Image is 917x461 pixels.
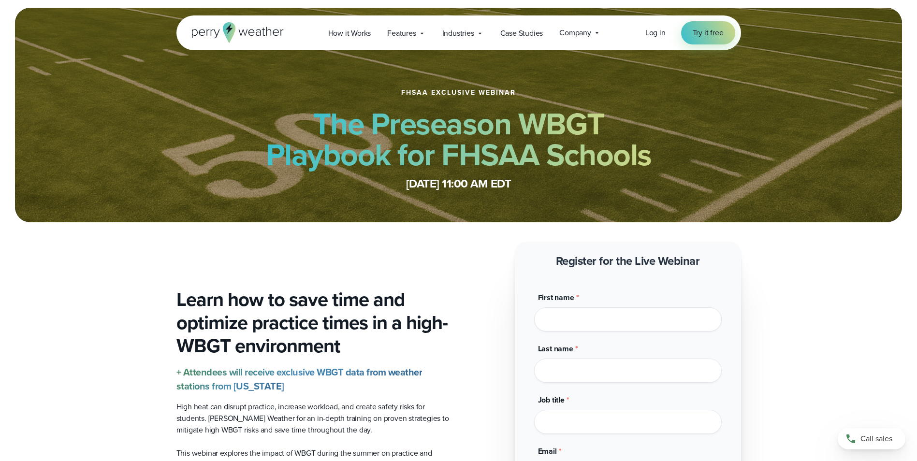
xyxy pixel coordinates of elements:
span: Case Studies [500,28,543,39]
a: Log in [645,27,666,39]
span: Job title [538,394,565,405]
strong: The Preseason WBGT Playbook for FHSAA Schools [266,101,652,177]
span: Features [387,28,416,39]
a: Try it free [681,21,735,44]
span: Call sales [860,433,892,445]
span: How it Works [328,28,371,39]
span: Last name [538,343,573,354]
span: Log in [645,27,666,38]
span: Try it free [693,27,724,39]
span: First name [538,292,574,303]
strong: [DATE] 11:00 AM EDT [406,175,511,192]
span: Company [559,27,591,39]
a: Case Studies [492,23,552,43]
a: How it Works [320,23,379,43]
strong: + Attendees will receive exclusive WBGT data from weather stations from [US_STATE] [176,365,422,393]
p: High heat can disrupt practice, increase workload, and create safety risks for students. [PERSON_... [176,401,451,436]
span: Industries [442,28,474,39]
h3: Learn how to save time and optimize practice times in a high-WBGT environment [176,288,451,358]
a: Call sales [838,428,905,449]
span: Email [538,446,557,457]
h1: FHSAA Exclusive Webinar [401,89,516,97]
strong: Register for the Live Webinar [556,252,700,270]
